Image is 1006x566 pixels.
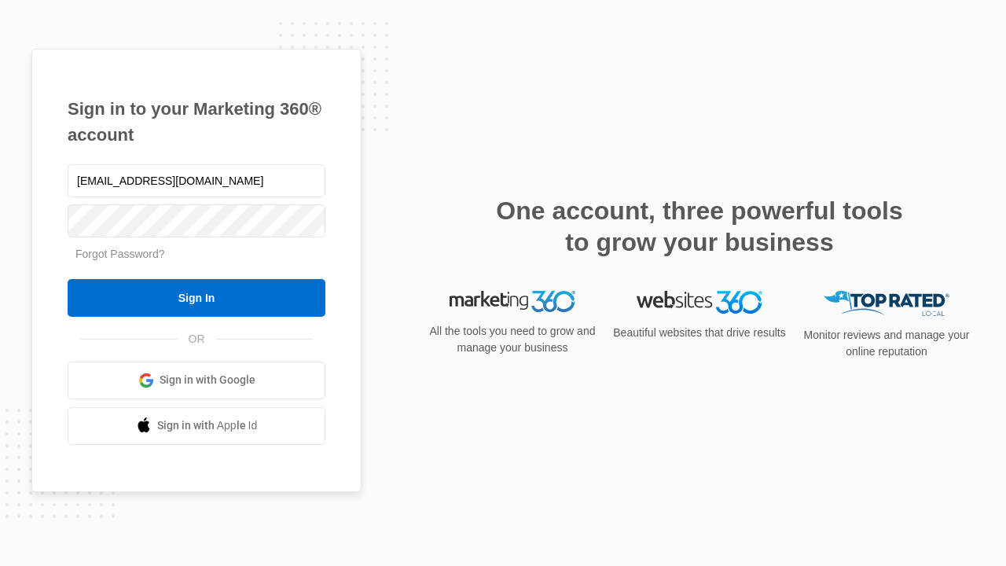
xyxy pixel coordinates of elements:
[157,417,258,434] span: Sign in with Apple Id
[450,291,575,313] img: Marketing 360
[68,164,325,197] input: Email
[637,291,762,314] img: Websites 360
[68,279,325,317] input: Sign In
[611,325,788,341] p: Beautiful websites that drive results
[178,331,216,347] span: OR
[68,407,325,445] a: Sign in with Apple Id
[424,323,600,356] p: All the tools you need to grow and manage your business
[75,248,165,260] a: Forgot Password?
[160,372,255,388] span: Sign in with Google
[824,291,949,317] img: Top Rated Local
[491,195,908,258] h2: One account, three powerful tools to grow your business
[799,327,975,360] p: Monitor reviews and manage your online reputation
[68,96,325,148] h1: Sign in to your Marketing 360® account
[68,362,325,399] a: Sign in with Google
